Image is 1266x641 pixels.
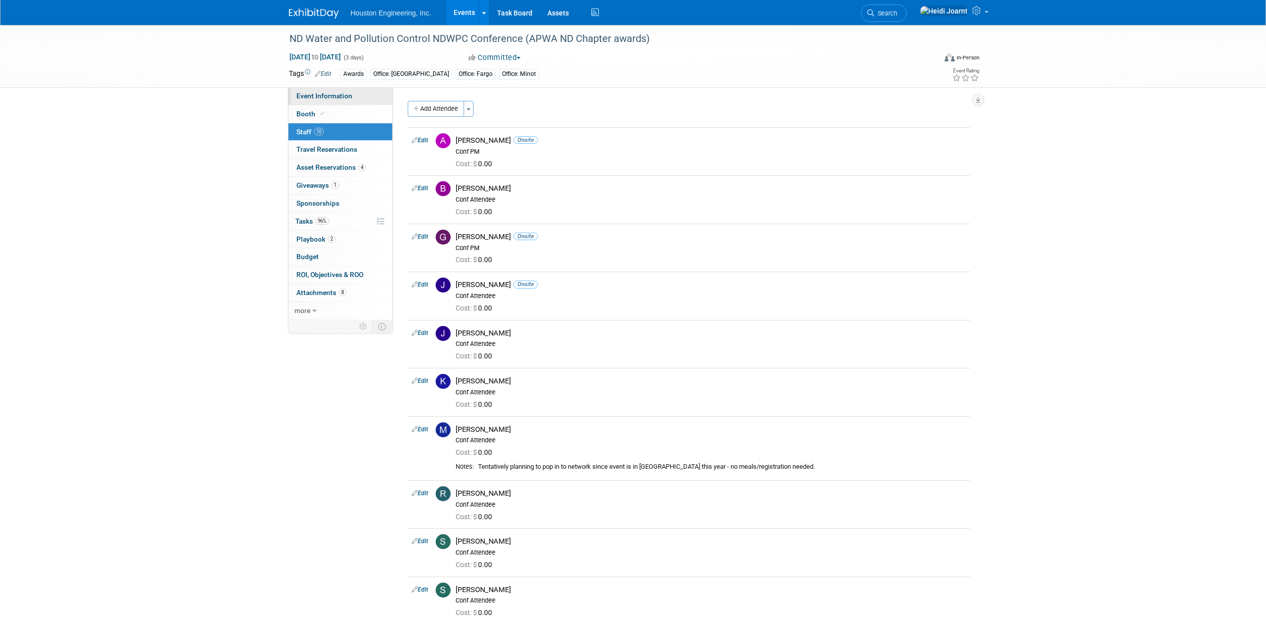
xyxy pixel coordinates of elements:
[296,110,327,118] span: Booth
[343,54,364,61] span: (3 days)
[296,235,335,243] span: Playbook
[412,233,428,240] a: Edit
[456,436,966,444] div: Conf Attendee
[296,199,339,207] span: Sponsorships
[436,583,451,598] img: S.jpg
[340,69,367,79] div: Awards
[412,185,428,192] a: Edit
[408,101,464,117] button: Add Attendee
[456,184,966,193] div: [PERSON_NAME]
[456,597,966,605] div: Conf Attendee
[296,128,324,136] span: Staff
[456,148,966,156] div: Conf PM
[513,281,538,288] span: Onsite
[412,281,428,288] a: Edit
[456,513,478,521] span: Cost: $
[456,376,966,386] div: [PERSON_NAME]
[310,53,320,61] span: to
[358,164,366,171] span: 4
[296,253,319,261] span: Budget
[456,501,966,509] div: Conf Attendee
[456,448,496,456] span: 0.00
[456,292,966,300] div: Conf Attendee
[328,235,335,243] span: 2
[339,289,346,296] span: 8
[412,426,428,433] a: Edit
[355,320,372,333] td: Personalize Event Tab Strip
[456,280,966,290] div: [PERSON_NAME]
[456,489,966,498] div: [PERSON_NAME]
[288,159,392,176] a: Asset Reservations4
[412,586,428,593] a: Edit
[295,217,329,225] span: Tasks
[456,304,496,312] span: 0.00
[456,208,478,216] span: Cost: $
[289,52,341,61] span: [DATE] [DATE]
[456,425,966,434] div: [PERSON_NAME]
[945,53,955,61] img: Format-Inperson.png
[456,208,496,216] span: 0.00
[456,561,478,569] span: Cost: $
[456,256,496,264] span: 0.00
[456,196,966,204] div: Conf Attendee
[436,422,451,437] img: M.jpg
[331,181,339,189] span: 1
[315,70,331,77] a: Edit
[436,374,451,389] img: K.jpg
[874,9,897,17] span: Search
[456,244,966,252] div: Conf PM
[412,538,428,545] a: Edit
[513,233,538,240] span: Onsite
[465,52,524,63] button: Committed
[456,69,496,79] div: Office: Fargo
[315,217,329,225] span: 96%
[456,340,966,348] div: Conf Attendee
[456,160,478,168] span: Cost: $
[952,68,979,73] div: Event Rating
[499,69,539,79] div: Office: Minot
[456,400,478,408] span: Cost: $
[436,486,451,501] img: R.jpg
[289,68,331,80] td: Tags
[288,284,392,302] a: Attachments8
[288,302,392,320] a: more
[436,278,451,293] img: J.jpg
[288,87,392,105] a: Event Information
[513,136,538,144] span: Onsite
[288,231,392,248] a: Playbook2
[286,30,921,48] div: ND Water and Pollution Control NDWPC Conference (APWA ND Chapter awards)
[296,271,363,279] span: ROI, Objectives & ROO
[436,326,451,341] img: J.jpg
[296,92,352,100] span: Event Information
[456,561,496,569] span: 0.00
[372,320,392,333] td: Toggle Event Tabs
[456,463,474,471] div: Notes:
[296,145,357,153] span: Travel Reservations
[456,256,478,264] span: Cost: $
[456,160,496,168] span: 0.00
[456,609,496,617] span: 0.00
[436,181,451,196] img: B.jpg
[296,181,339,189] span: Giveaways
[412,137,428,144] a: Edit
[456,136,966,145] div: [PERSON_NAME]
[288,177,392,194] a: Giveaways1
[351,9,431,17] span: Houston Engineering, Inc.
[288,105,392,123] a: Booth
[456,400,496,408] span: 0.00
[314,128,324,135] span: 10
[456,304,478,312] span: Cost: $
[436,133,451,148] img: A.jpg
[478,463,966,471] div: Tentatively planning to pop in to network since event is in [GEOGRAPHIC_DATA] this year - no meal...
[288,123,392,141] a: Staff10
[956,54,980,61] div: In-Person
[456,537,966,546] div: [PERSON_NAME]
[920,5,968,16] img: Heidi Joarnt
[288,248,392,266] a: Budget
[456,549,966,557] div: Conf Attendee
[456,448,478,456] span: Cost: $
[412,329,428,336] a: Edit
[320,111,325,116] i: Booth reservation complete
[456,513,496,521] span: 0.00
[412,377,428,384] a: Edit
